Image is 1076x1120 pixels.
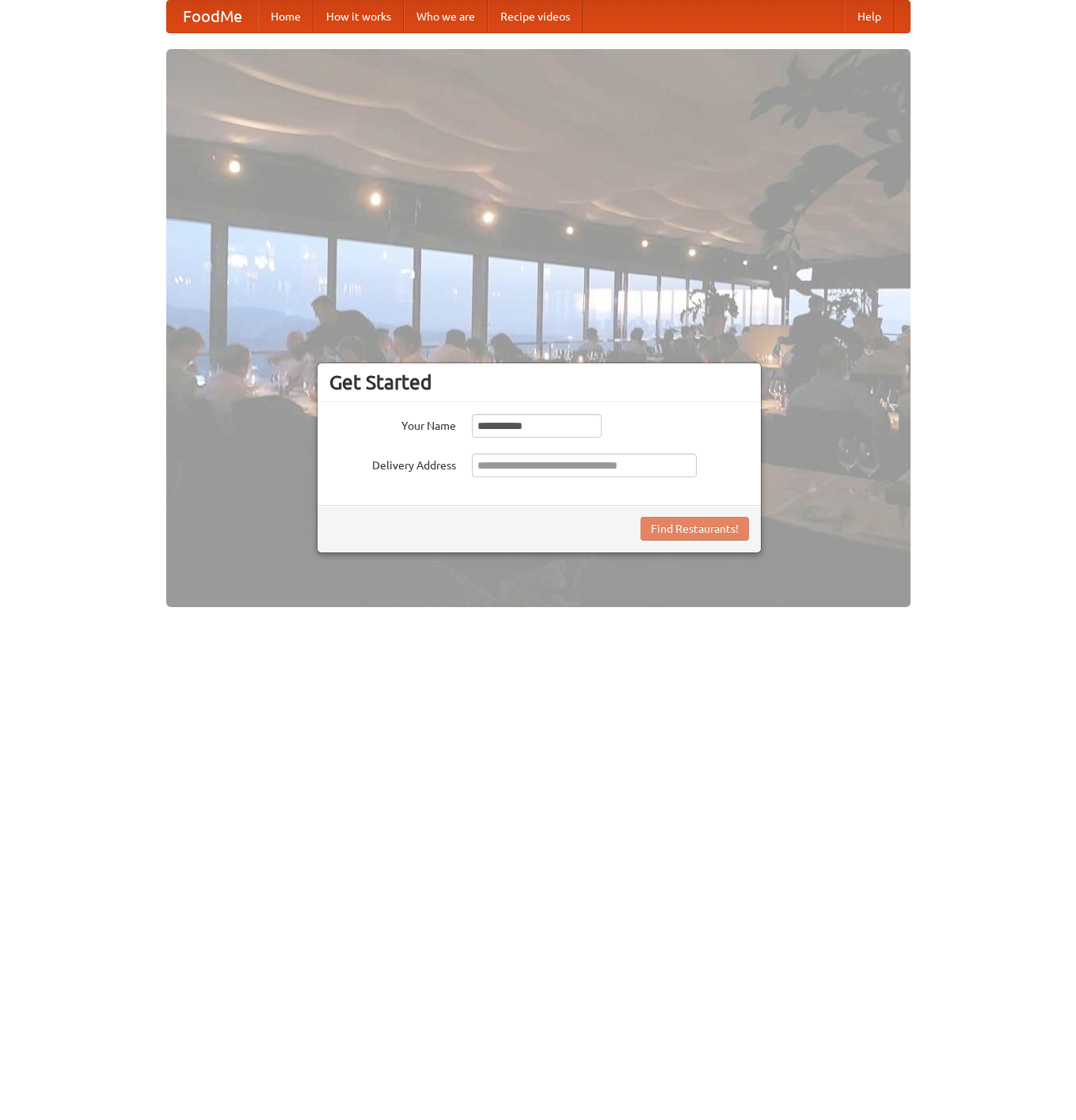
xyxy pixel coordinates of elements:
[488,1,583,32] a: Recipe videos
[329,414,456,434] label: Your Name
[404,1,488,32] a: Who we are
[314,1,404,32] a: How it works
[845,1,894,32] a: Help
[641,517,749,541] button: Find Restaurants!
[167,1,258,32] a: FoodMe
[329,370,749,394] h3: Get Started
[258,1,314,32] a: Home
[329,454,456,473] label: Delivery Address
